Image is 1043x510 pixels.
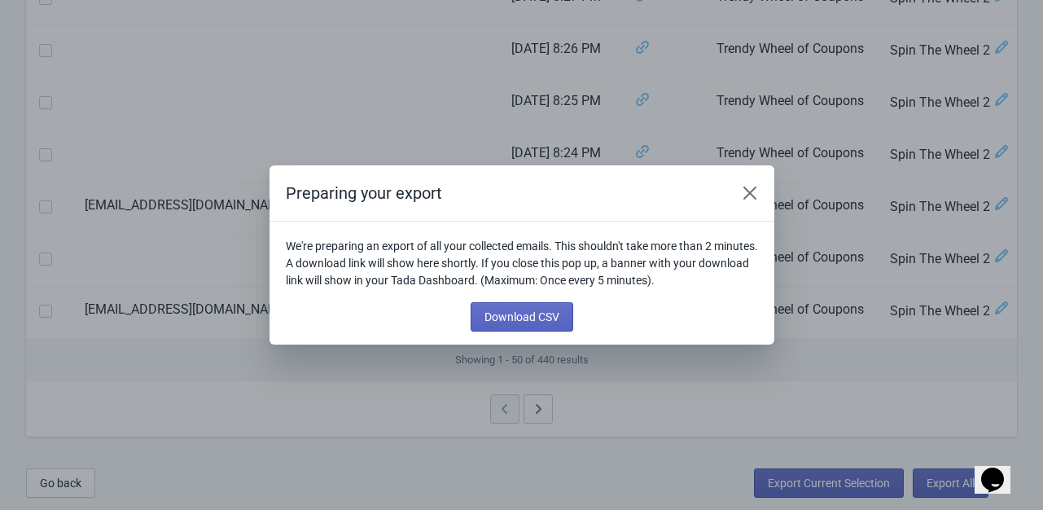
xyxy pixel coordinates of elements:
[484,310,559,323] span: Download CSV
[286,182,719,204] h2: Preparing your export
[286,238,758,289] p: We're preparing an export of all your collected emails. This shouldn't take more than 2 minutes. ...
[975,445,1027,494] iframe: chat widget
[735,178,765,208] button: Close
[471,302,573,332] button: Download CSV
